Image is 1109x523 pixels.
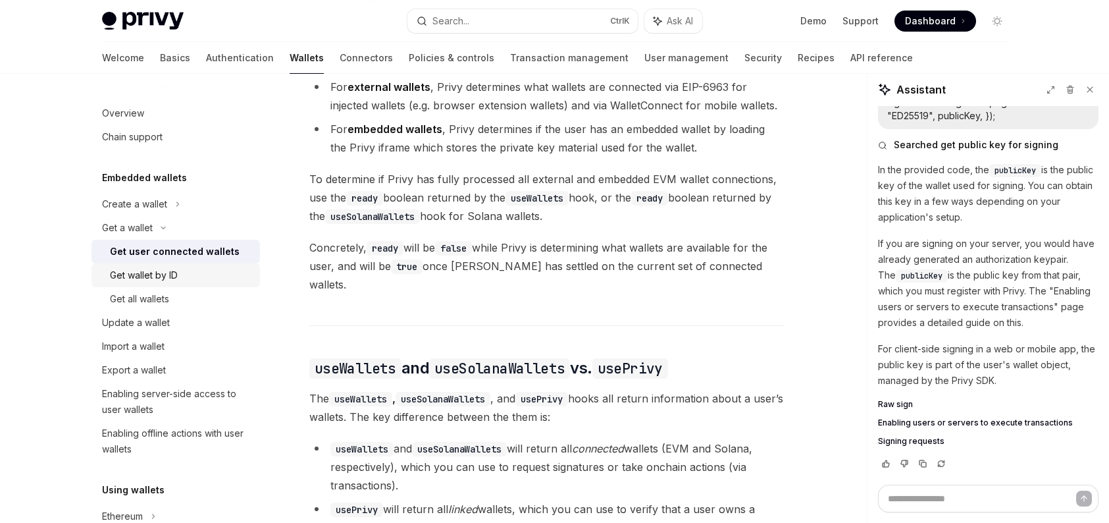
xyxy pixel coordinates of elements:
span: Ask AI [667,14,693,28]
code: useWallets [309,358,401,379]
div: Get wallet by ID [110,267,178,283]
span: publicKey [994,165,1036,176]
a: Connectors [340,42,393,74]
a: Policies & controls [409,42,494,74]
a: Chain support [91,125,260,149]
div: Get all wallets [110,291,169,307]
span: publicKey [901,271,942,281]
a: User management [644,42,729,74]
span: Assistant [896,82,946,97]
a: Raw sign [878,399,1098,410]
code: useSolanaWallets [396,392,490,406]
em: connected [572,442,624,455]
span: Ctrl K [610,16,630,26]
strong: embedded wallets [348,123,442,136]
a: Dashboard [894,11,976,32]
button: Send message [1076,491,1092,507]
div: Chain support [102,129,163,145]
p: In the provided code, the is the public key of the wallet used for signing. You can obtain this k... [878,162,1098,225]
em: linked [448,503,478,516]
a: Export a wallet [91,358,260,382]
button: Searched get public key for signing [878,138,1098,151]
code: useWallets [330,442,394,456]
span: Enabling users or servers to execute transactions [878,418,1073,428]
a: Demo [800,14,827,28]
code: useSolanaWallets [412,442,507,456]
span: Searched get public key for signing [894,138,1058,151]
a: Get user connected wallets [91,240,260,263]
a: Recipes [798,42,835,74]
button: Toggle dark mode [987,11,1008,32]
span: The , and hooks all return information about a user’s wallets. The key difference between the the... [309,389,784,426]
a: Support [842,14,879,28]
a: Transaction management [510,42,629,74]
span: Concretely, will be while Privy is determining what wallets are available for the user, and will ... [309,238,784,294]
a: Overview [91,101,260,125]
a: Get all wallets [91,287,260,311]
div: Export a wallet [102,362,166,378]
code: useSolanaWallets [325,209,420,224]
span: Dashboard [905,14,956,28]
a: Security [744,42,782,74]
code: ready [631,191,668,206]
h5: Embedded wallets [102,170,187,186]
span: Raw sign [878,399,913,410]
a: Get wallet by ID [91,263,260,287]
div: Get a wallet [102,220,153,236]
div: Get user connected wallets [110,244,240,260]
a: Enabling users or servers to execute transactions [878,418,1098,428]
div: Create a wallet [102,196,167,212]
p: If you are signing on your server, you would have already generated an authorization keypair. The... [878,236,1098,331]
strong: external wallets [348,80,430,94]
p: For client-side signing in a web or mobile app, the public key is part of the user's wallet objec... [878,341,1098,389]
li: For , Privy determines what wallets are connected via EIP-6963 for injected wallets (e.g. browser... [309,78,784,115]
strong: , [329,392,490,405]
div: Update a wallet [102,315,170,331]
code: useWallets [505,191,569,206]
li: For , Privy determines if the user has an embedded wallet by loading the Privy iframe which store... [309,120,784,157]
code: ready [346,191,383,206]
a: Update a wallet [91,311,260,335]
code: false [435,241,472,256]
code: true [391,260,423,274]
li: and will return all wallets (EVM and Solana, respectively), which you can use to request signatur... [309,439,784,495]
code: useSolanaWallets [429,358,570,379]
a: Enabling offline actions with user wallets [91,422,260,461]
div: Enabling offline actions with user wallets [102,426,252,457]
div: Import a wallet [102,339,165,354]
div: Search... [432,13,469,29]
span: and vs. [309,358,668,379]
code: useWallets [329,392,392,406]
code: usePrivy [592,358,668,379]
code: usePrivy [330,503,383,517]
a: Import a wallet [91,335,260,358]
a: Enabling server-side access to user wallets [91,382,260,422]
a: Authentication [206,42,274,74]
button: Search...CtrlK [407,9,638,33]
div: Overview [102,105,144,121]
span: Signing requests [878,436,944,447]
button: Ask AI [644,9,702,33]
h5: Using wallets [102,482,165,498]
a: Signing requests [878,436,1098,447]
span: To determine if Privy has fully processed all external and embedded EVM wallet connections, use t... [309,170,784,225]
a: Basics [160,42,190,74]
a: Welcome [102,42,144,74]
div: Enabling server-side access to user wallets [102,386,252,418]
code: usePrivy [515,392,568,406]
code: ready [367,241,403,256]
img: light logo [102,12,184,30]
a: Wallets [290,42,324,74]
a: API reference [850,42,913,74]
